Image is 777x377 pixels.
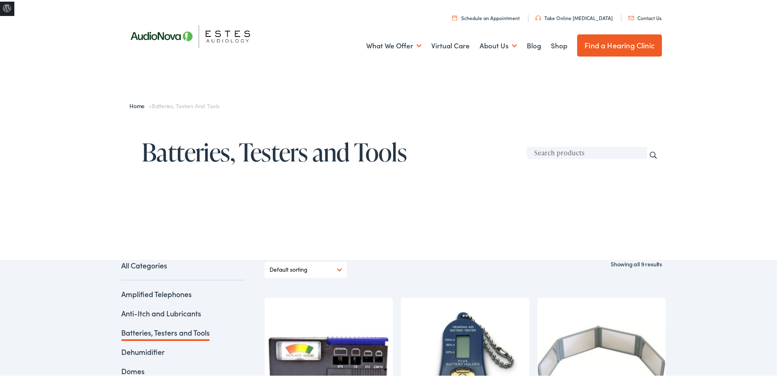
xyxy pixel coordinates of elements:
input: Search products [527,145,647,157]
a: Schedule an Appointment [452,13,520,20]
a: Dehumidifier [121,345,165,355]
span: » [129,100,220,108]
img: utility icon [452,14,457,19]
a: About Us [480,29,517,59]
a: Batteries, Testers and Tools [121,326,210,336]
a: All Categories [121,258,244,279]
a: Blog [527,29,541,59]
h1: Batteries, Testers and Tools [142,137,662,164]
a: What We Offer [366,29,421,59]
a: Shop [551,29,567,59]
a: Home [129,100,149,108]
img: utility icon [628,14,634,18]
select: Shop order [270,260,342,276]
p: Showing all 9 results [611,258,662,267]
input: Search [649,149,658,158]
a: Take Online [MEDICAL_DATA] [535,13,613,20]
a: Anti-Itch and Lubricants [121,307,201,317]
a: Amplified Telephones [121,287,192,298]
a: Find a Hearing Clinic [577,33,662,55]
a: Domes [121,364,145,375]
a: Contact Us [628,13,661,20]
span: Batteries, Testers and Tools [152,100,220,108]
img: utility icon [535,14,541,19]
a: Virtual Care [431,29,470,59]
